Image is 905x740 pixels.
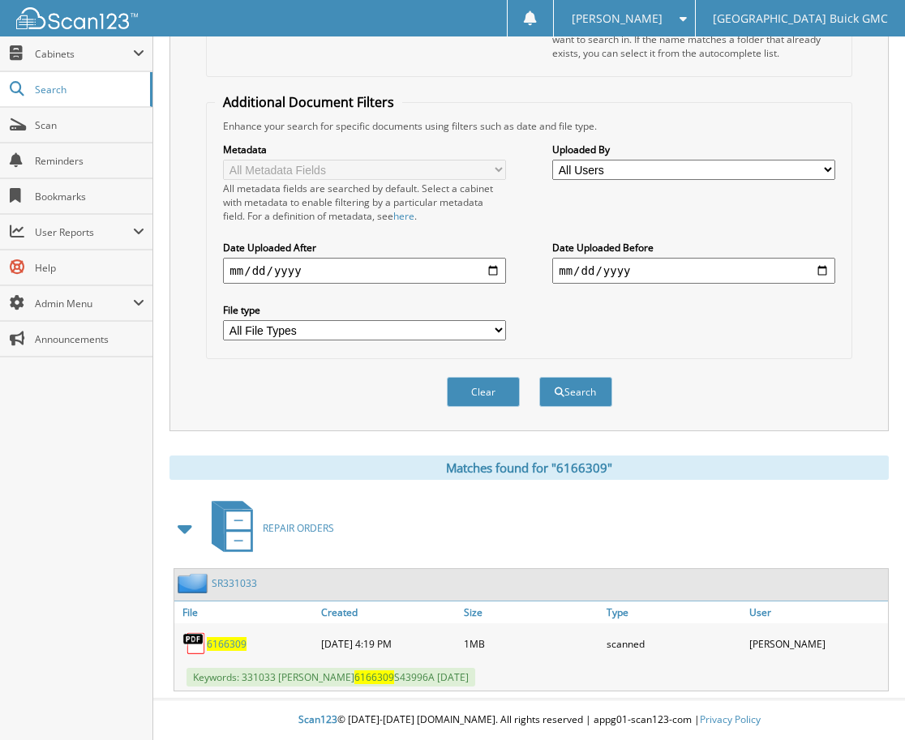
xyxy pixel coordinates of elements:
[35,118,144,132] span: Scan
[35,154,144,168] span: Reminders
[178,573,212,593] img: folder2.png
[263,521,334,535] span: REPAIR ORDERS
[35,261,144,275] span: Help
[35,297,133,310] span: Admin Menu
[317,627,460,660] div: [DATE] 4:19 PM
[298,712,337,726] span: Scan123
[539,377,612,407] button: Search
[223,303,505,317] label: File type
[603,627,745,660] div: scanned
[35,83,142,96] span: Search
[174,601,317,623] a: File
[223,258,505,284] input: start
[35,190,144,203] span: Bookmarks
[460,627,603,660] div: 1MB
[700,712,761,726] a: Privacy Policy
[713,14,888,24] span: [GEOGRAPHIC_DATA] Buick GMC
[215,93,402,111] legend: Additional Document Filters
[182,631,207,656] img: PDF.png
[354,670,394,684] span: 6166309
[824,662,905,740] iframe: Chat Widget
[572,14,663,24] span: [PERSON_NAME]
[215,119,843,133] div: Enhance your search for specific documents using filters such as date and file type.
[552,258,834,284] input: end
[393,209,414,223] a: here
[317,601,460,623] a: Created
[745,627,888,660] div: [PERSON_NAME]
[35,47,133,61] span: Cabinets
[223,241,505,255] label: Date Uploaded After
[187,668,475,687] span: Keywords: 331033 [PERSON_NAME] S43996A [DATE]
[212,576,257,590] a: SR331033
[552,241,834,255] label: Date Uploaded Before
[35,225,133,239] span: User Reports
[223,182,505,223] div: All metadata fields are searched by default. Select a cabinet with metadata to enable filtering b...
[447,377,520,407] button: Clear
[460,601,603,623] a: Size
[745,601,888,623] a: User
[16,7,138,29] img: scan123-logo-white.svg
[603,601,745,623] a: Type
[169,456,889,480] div: Matches found for "6166309"
[202,496,334,560] a: REPAIR ORDERS
[552,143,834,156] label: Uploaded By
[552,19,834,60] div: Select a cabinet and begin typing the name of the folder you want to search in. If the name match...
[223,143,505,156] label: Metadata
[153,700,905,740] div: © [DATE]-[DATE] [DOMAIN_NAME]. All rights reserved | appg01-scan123-com |
[35,332,144,346] span: Announcements
[207,637,247,651] a: 6166309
